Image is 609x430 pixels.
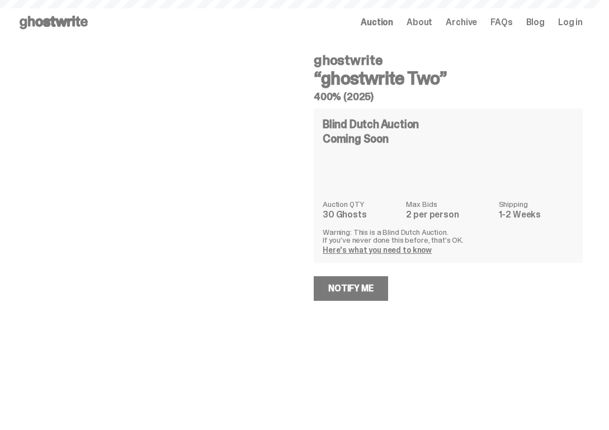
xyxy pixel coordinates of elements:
a: Here's what you need to know [323,245,432,255]
a: Log in [558,18,583,27]
dt: Shipping [499,200,574,208]
a: Notify Me [314,276,388,301]
dd: 1-2 Weeks [499,210,574,219]
dd: 2 per person [406,210,492,219]
a: Auction [361,18,393,27]
dt: Max Bids [406,200,492,208]
p: Warning: This is a Blind Dutch Auction. If you’ve never done this before, that’s OK. [323,228,574,244]
a: Archive [446,18,477,27]
dd: 30 Ghosts [323,210,399,219]
dt: Auction QTY [323,200,399,208]
a: Blog [526,18,545,27]
h4: Blind Dutch Auction [323,119,419,130]
div: Coming Soon [323,133,574,144]
h5: 400% (2025) [314,92,583,102]
a: FAQs [490,18,512,27]
h4: ghostwrite [314,54,583,67]
a: About [407,18,432,27]
h3: “ghostwrite Two” [314,69,583,87]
